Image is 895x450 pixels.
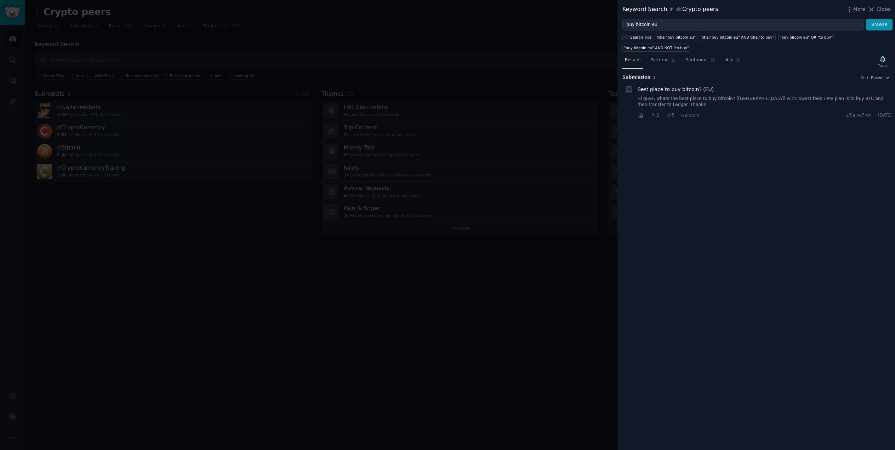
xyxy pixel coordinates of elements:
[650,57,668,63] span: Patterns
[846,6,866,13] button: More
[878,112,893,119] span: [DATE]
[846,112,872,119] span: u/Salva7ron
[877,6,890,13] span: Close
[638,96,893,108] a: Hi guys, whats the best place to buy bitcoin? ([GEOGRAPHIC_DATA]) with lowest fees ? My plan is t...
[622,19,863,31] input: Try a keyword related to your business
[701,35,774,40] div: title:"buy bitcoin eu" AND title:"to buy"
[650,112,659,119] span: 2
[669,6,673,13] span: in
[622,44,690,52] a: "buy bitcoin eu" AND NOT "to buy"
[681,113,699,118] span: r/Bitcoin
[778,33,834,41] a: "buy bitcoin eu" OR "to buy"
[630,35,652,40] span: Search Tips
[622,74,650,81] span: Submission
[648,55,678,69] a: Patterns
[656,33,697,41] a: title:"buy bitcoin eu"
[625,57,640,63] span: Results
[876,54,890,69] button: Track
[861,75,869,80] div: Sort
[677,112,679,119] span: ·
[725,57,733,63] span: Ask
[723,55,743,69] a: Ask
[653,75,655,80] span: 1
[662,112,663,119] span: ·
[871,75,890,80] button: Recent
[853,6,866,13] span: More
[683,55,718,69] a: Sentiment
[874,112,876,119] span: ·
[686,57,708,63] span: Sentiment
[622,55,643,69] a: Results
[871,75,884,80] span: Recent
[878,63,888,68] div: Track
[700,33,776,41] a: title:"buy bitcoin eu" AND title:"to buy"
[622,5,718,14] div: Keyword Search Crypto peers
[666,112,674,119] span: 5
[868,6,890,13] button: Close
[780,35,833,40] div: "buy bitcoin eu" OR "to buy"
[622,33,653,41] button: Search Tips
[866,19,893,31] button: Browse
[646,112,648,119] span: ·
[657,35,696,40] div: title:"buy bitcoin eu"
[624,45,689,50] div: "buy bitcoin eu" AND NOT "to buy"
[638,86,714,93] a: Best place to buy bitcoin? (EU)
